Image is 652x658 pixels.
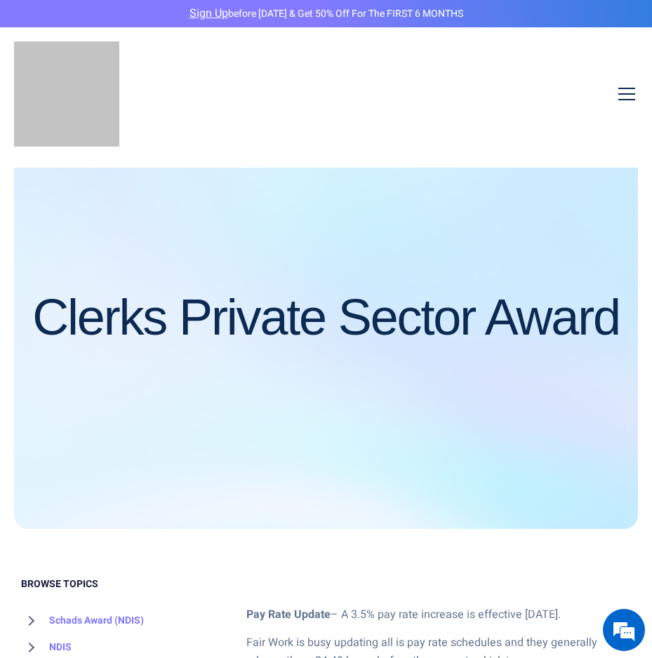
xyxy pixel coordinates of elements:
[189,5,228,22] a: Sign Up
[616,83,638,106] button: open-menu
[246,606,331,623] strong: Pay Rate Update
[21,607,144,634] a: Schads Award (NDIS)
[246,606,631,624] p: – A 3.5% pay rate increase is effective [DATE].
[11,7,641,20] p: before [DATE] & Get 50% Off for the FIRST 6 MONTHS
[32,292,620,342] h1: Clerks Private Sector Award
